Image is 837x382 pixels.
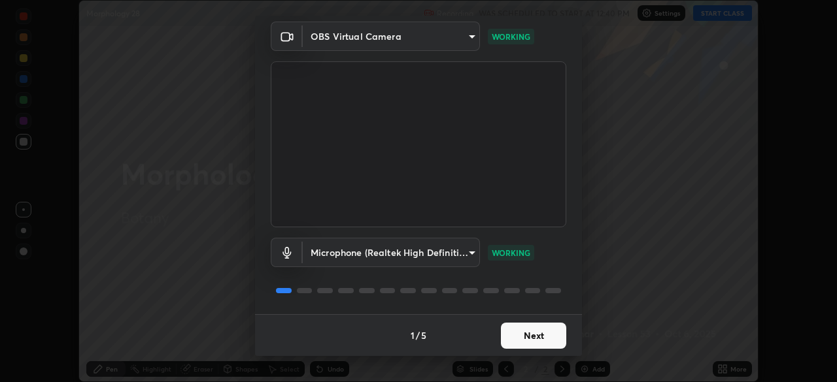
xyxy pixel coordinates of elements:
button: Next [501,323,566,349]
p: WORKING [492,31,530,42]
p: WORKING [492,247,530,259]
h4: 1 [411,328,415,342]
h4: / [416,328,420,342]
div: OBS Virtual Camera [303,22,480,51]
div: OBS Virtual Camera [303,238,480,267]
h4: 5 [421,328,426,342]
